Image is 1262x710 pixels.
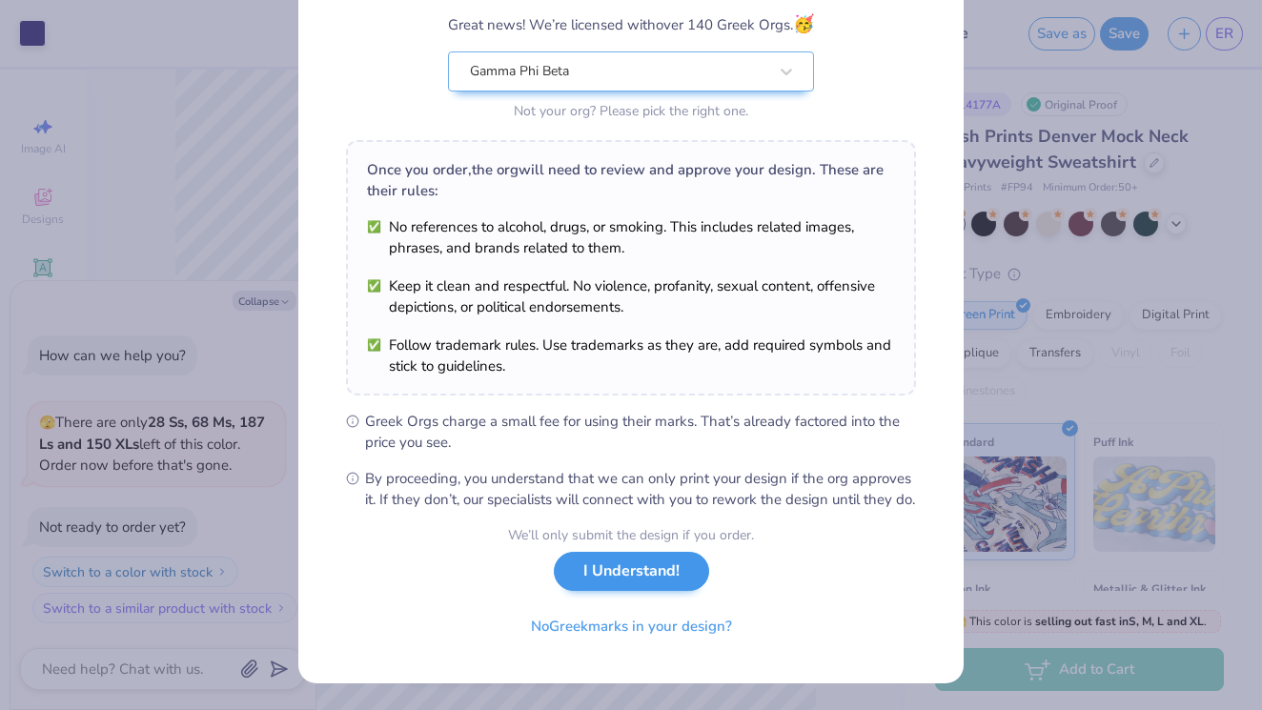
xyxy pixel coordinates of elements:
[448,11,814,37] div: Great news! We’re licensed with over 140 Greek Orgs.
[367,216,895,258] li: No references to alcohol, drugs, or smoking. This includes related images, phrases, and brands re...
[367,159,895,201] div: Once you order, the org will need to review and approve your design. These are their rules:
[554,552,709,591] button: I Understand!
[365,411,916,453] span: Greek Orgs charge a small fee for using their marks. That’s already factored into the price you see.
[367,335,895,376] li: Follow trademark rules. Use trademarks as they are, add required symbols and stick to guidelines.
[515,607,748,646] button: NoGreekmarks in your design?
[365,468,916,510] span: By proceeding, you understand that we can only print your design if the org approves it. If they ...
[448,101,814,121] div: Not your org? Please pick the right one.
[508,525,754,545] div: We’ll only submit the design if you order.
[367,275,895,317] li: Keep it clean and respectful. No violence, profanity, sexual content, offensive depictions, or po...
[793,12,814,35] span: 🥳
